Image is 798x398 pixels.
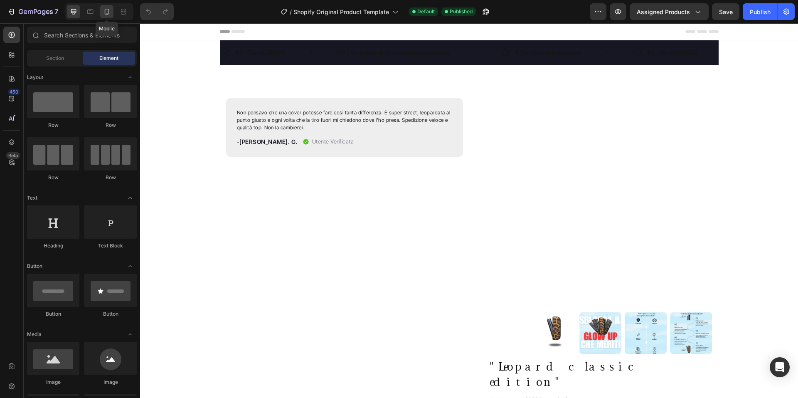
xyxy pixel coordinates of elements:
span: Toggle open [123,191,137,205]
p: 4.7k+ Girls che ci amano [374,23,442,35]
p: -[PERSON_NAME]. G. [97,114,158,123]
button: 7 [3,3,62,20]
div: Beta [6,152,20,159]
div: Button [84,310,137,318]
p: 45- Giorni GRATIS [507,23,557,35]
span: Media [27,331,42,338]
button: Carousel Next Arrow [556,304,566,314]
p: Un punto di riferimento nel settore [210,23,310,35]
span: Published [450,8,473,15]
span: Save [719,8,733,15]
span: Default [417,8,435,15]
p: 7 [54,7,58,17]
p: Non pensavo che una cover potesse fare così tanta differenza. È super street, leopardata al punto... [97,86,312,108]
h1: "Leopard classic edition" [349,335,572,368]
div: Row [27,174,79,181]
p: Utente Verificata [172,114,214,123]
button: Save [712,3,739,20]
div: Row [84,174,137,181]
div: Row [84,121,137,129]
span: Button [27,262,42,270]
div: Undo/Redo [140,3,174,20]
div: Image [27,378,79,386]
span: Assigned Products [637,7,690,16]
span: Toggle open [123,71,137,84]
span: Element [99,54,118,62]
span: Section [46,54,64,62]
span: Shopify Original Product Template [293,7,389,16]
span: Toggle open [123,260,137,273]
div: Open Intercom Messenger [770,357,790,377]
span: / [290,7,292,16]
button: Carousel Back Arrow [355,304,365,314]
button: Assigned Products [630,3,709,20]
input: Search Sections & Elements [27,27,137,43]
div: Row [27,121,79,129]
button: Publish [743,3,778,20]
div: Publish [750,7,771,16]
span: Text [27,194,37,202]
span: Layout [27,74,43,81]
span: Toggle open [123,328,137,341]
div: Text Block [84,242,137,250]
iframe: Design area [140,23,798,398]
div: Button [27,310,79,318]
div: Image [84,378,137,386]
p: 3079 Recensioni [384,373,427,381]
div: 450 [8,89,20,95]
div: Heading [27,242,79,250]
